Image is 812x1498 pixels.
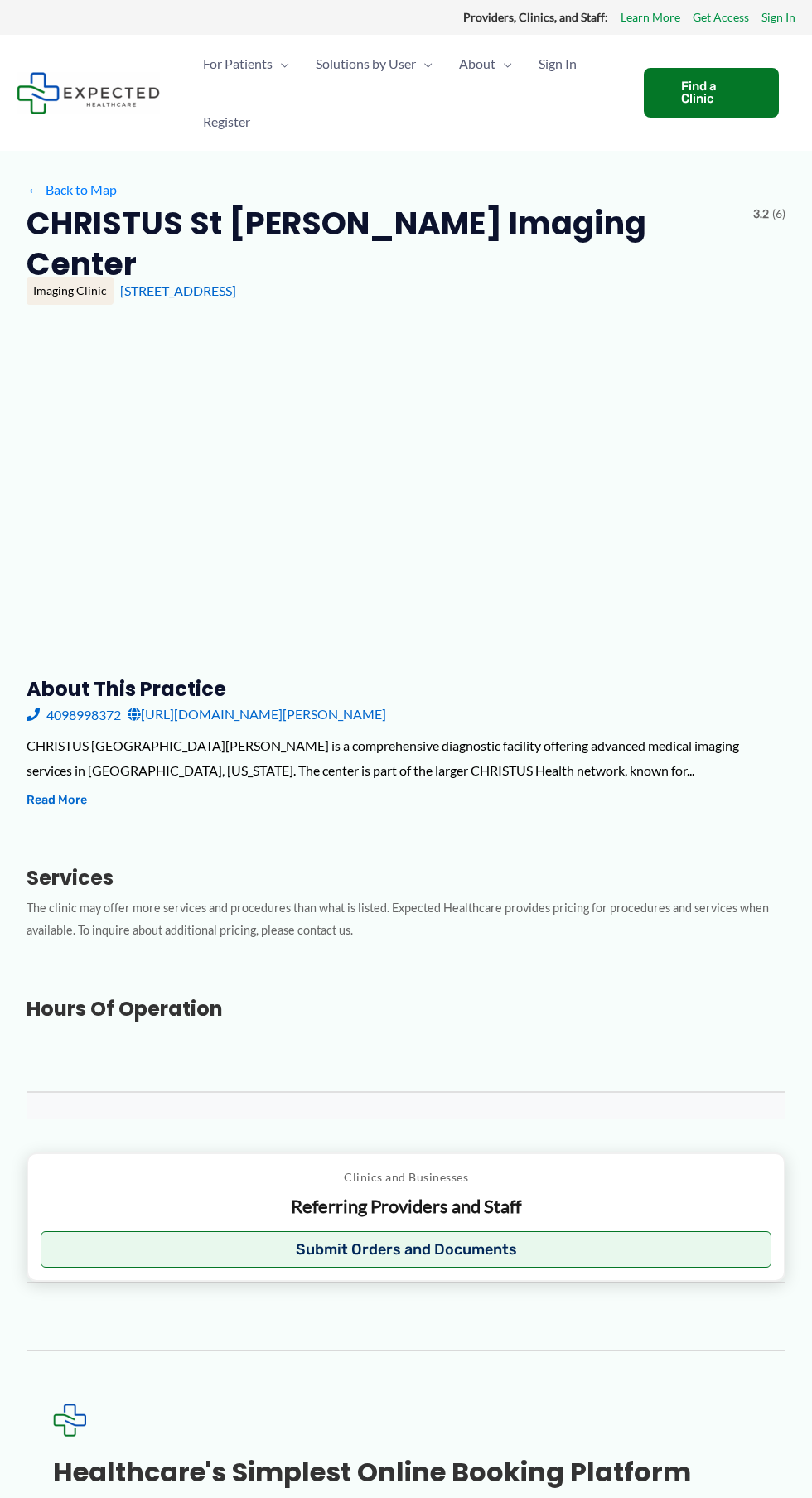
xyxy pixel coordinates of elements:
[644,68,779,118] a: Find a Clinic
[416,35,433,93] span: Menu Toggle
[539,35,577,93] span: Sign In
[302,35,446,93] a: Solutions by UserMenu Toggle
[203,93,250,151] span: Register
[27,790,87,810] button: Read More
[693,7,749,28] a: Get Access
[463,10,608,24] strong: Providers, Clinics, and Staff:
[27,181,42,197] span: ←
[41,1195,771,1219] p: Referring Providers and Staff
[53,1404,86,1437] img: Expected Healthcare Logo
[190,93,263,151] a: Register
[525,35,590,93] a: Sign In
[446,35,525,93] a: AboutMenu Toggle
[17,72,160,114] img: Expected Healthcare Logo - side, dark font, small
[128,702,386,727] a: [URL][DOMAIN_NAME][PERSON_NAME]
[27,897,785,942] p: The clinic may offer more services and procedures than what is listed. Expected Healthcare provid...
[27,277,114,305] div: Imaging Clinic
[27,733,785,782] div: CHRISTUS [GEOGRAPHIC_DATA][PERSON_NAME] is a comprehensive diagnostic facility offering advanced ...
[27,177,117,202] a: ←Back to Map
[495,35,512,93] span: Menu Toggle
[27,676,785,702] h3: About this practice
[27,702,121,727] a: 4098998372
[621,7,680,28] a: Learn More
[41,1231,771,1268] button: Submit Orders and Documents
[27,203,740,285] h2: CHRISTUS St [PERSON_NAME] Imaging Center
[459,35,495,93] span: About
[27,865,785,891] h3: Services
[203,35,273,93] span: For Patients
[27,996,785,1022] h3: Hours of Operation
[761,7,795,28] a: Sign In
[53,1457,759,1488] h3: Healthcare's simplest online booking platform
[190,35,627,151] nav: Primary Site Navigation
[772,203,785,225] span: (6)
[316,35,416,93] span: Solutions by User
[120,283,236,298] a: [STREET_ADDRESS]
[273,35,289,93] span: Menu Toggle
[41,1167,771,1188] p: Clinics and Businesses
[753,203,769,225] span: 3.2
[190,35,302,93] a: For PatientsMenu Toggle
